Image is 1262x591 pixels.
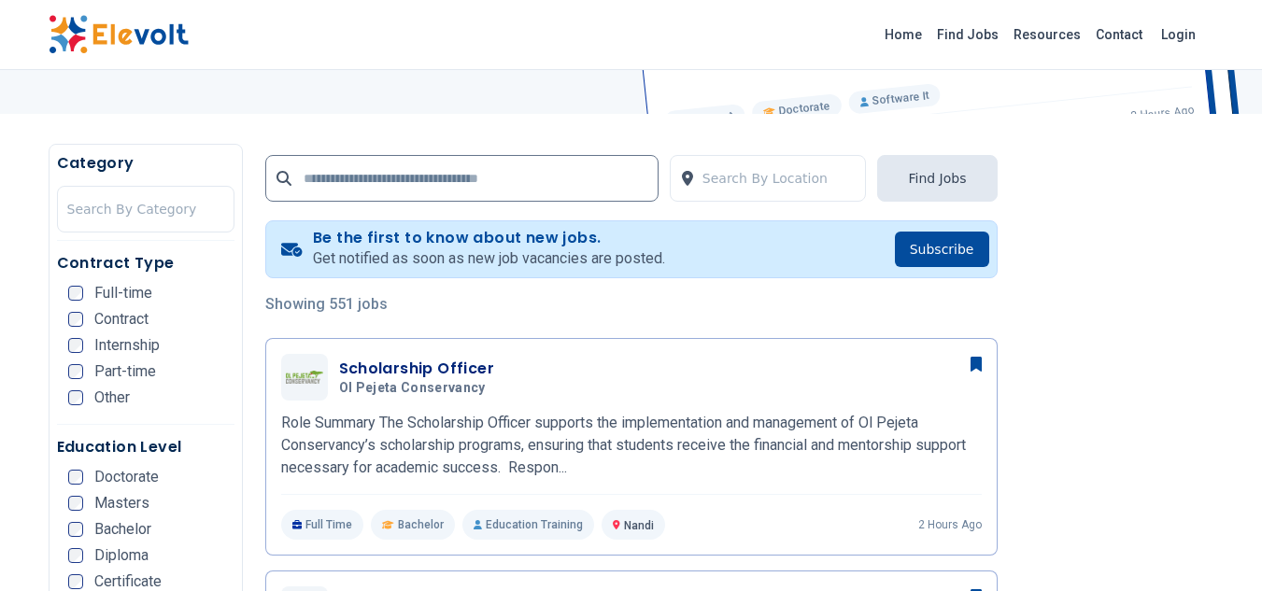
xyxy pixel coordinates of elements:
[57,152,234,175] h5: Category
[877,155,997,202] button: Find Jobs
[94,312,149,327] span: Contract
[286,371,323,384] img: Ol Pejeta Conservancy
[1088,20,1150,49] a: Contact
[68,364,83,379] input: Part-time
[313,229,665,247] h4: Be the first to know about new jobs.
[94,470,159,485] span: Doctorate
[94,364,156,379] span: Part-time
[94,522,151,537] span: Bachelor
[877,20,929,49] a: Home
[94,286,152,301] span: Full-time
[1169,501,1262,591] iframe: Chat Widget
[94,548,149,563] span: Diploma
[57,436,234,458] h5: Education Level
[68,574,83,589] input: Certificate
[624,519,654,532] span: Nandi
[68,548,83,563] input: Diploma
[94,574,162,589] span: Certificate
[68,338,83,353] input: Internship
[94,496,149,511] span: Masters
[68,470,83,485] input: Doctorate
[281,354,982,540] a: Ol Pejeta ConservancyScholarship OfficerOl Pejeta ConservancyRole Summary The Scholarship Officer...
[462,510,594,540] p: Education Training
[57,252,234,274] h5: Contract Type
[68,312,83,327] input: Contract
[339,380,486,397] span: Ol Pejeta Conservancy
[918,517,982,532] p: 2 hours ago
[94,390,130,405] span: Other
[68,496,83,511] input: Masters
[1150,16,1207,53] a: Login
[68,522,83,537] input: Bachelor
[265,293,998,316] p: Showing 551 jobs
[49,15,189,54] img: Elevolt
[281,412,982,479] p: Role Summary The Scholarship Officer supports the implementation and management of Ol Pejeta Cons...
[68,390,83,405] input: Other
[94,338,160,353] span: Internship
[313,247,665,270] p: Get notified as soon as new job vacancies are posted.
[398,517,444,532] span: Bachelor
[281,510,364,540] p: Full Time
[339,358,495,380] h3: Scholarship Officer
[1006,20,1088,49] a: Resources
[929,20,1006,49] a: Find Jobs
[895,232,989,267] button: Subscribe
[68,286,83,301] input: Full-time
